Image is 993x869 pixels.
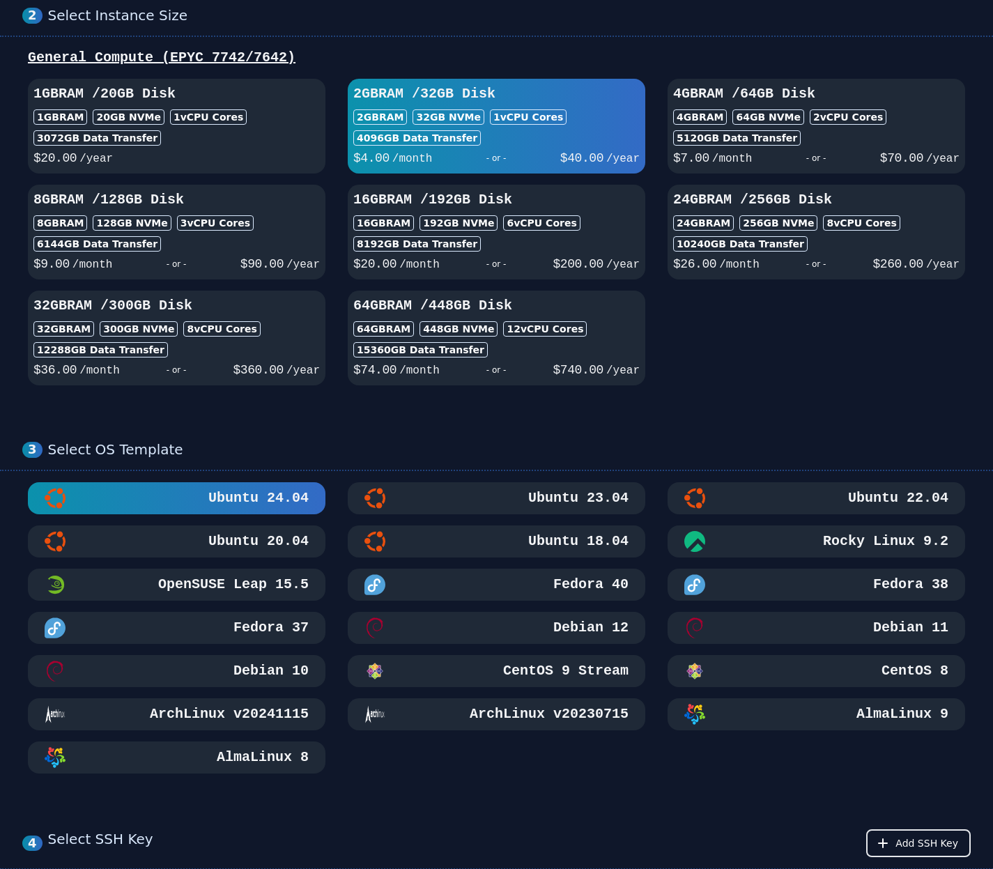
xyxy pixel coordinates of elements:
[48,441,971,459] div: Select OS Template
[353,236,481,252] div: 8192 GB Data Transfer
[760,254,873,274] div: - or -
[33,151,77,165] span: $ 20.00
[147,705,309,724] h3: ArchLinux v20241115
[79,364,120,377] span: /month
[28,525,325,557] button: Ubuntu 20.04Ubuntu 20.04
[879,661,948,681] h3: CentOS 8
[668,525,965,557] button: Rocky Linux 9.2Rocky Linux 9.2
[719,259,760,271] span: /month
[752,148,879,168] div: - or -
[820,532,948,551] h3: Rocky Linux 9.2
[33,236,161,252] div: 6144 GB Data Transfer
[348,482,645,514] button: Ubuntu 23.04Ubuntu 23.04
[684,704,705,725] img: AlmaLinux 9
[22,48,971,68] div: General Compute (EPYC 7742/7642)
[353,296,640,316] h3: 64GB RAM / 448 GB Disk
[28,79,325,174] button: 1GBRAM /20GB Disk1GBRAM20GB NVMe1vCPU Cores3072GB Data Transfer$20.00/year
[490,109,567,125] div: 1 vCPU Cores
[419,215,498,231] div: 192 GB NVMe
[33,190,320,210] h3: 8GB RAM / 128 GB Disk
[467,705,629,724] h3: ArchLinux v20230715
[364,704,385,725] img: ArchLinux v20230715
[45,747,66,768] img: AlmaLinux 8
[240,257,284,271] span: $ 90.00
[503,215,580,231] div: 6 vCPU Cores
[673,151,709,165] span: $ 7.00
[348,79,645,174] button: 2GBRAM /32GB Disk2GBRAM32GB NVMe1vCPU Cores4096GB Data Transfer$4.00/month- or -$40.00/year
[353,109,407,125] div: 2GB RAM
[33,257,70,271] span: $ 9.00
[72,259,113,271] span: /month
[286,364,320,377] span: /year
[399,259,440,271] span: /month
[348,655,645,687] button: CentOS 9 StreamCentOS 9 Stream
[33,296,320,316] h3: 32GB RAM / 300 GB Disk
[866,829,971,857] button: Add SSH Key
[500,661,629,681] h3: CentOS 9 Stream
[100,321,178,337] div: 300 GB NVMe
[364,661,385,682] img: CentOS 9 Stream
[33,321,94,337] div: 32GB RAM
[348,569,645,601] button: Fedora 40Fedora 40
[170,109,247,125] div: 1 vCPU Cores
[392,153,433,165] span: /month
[560,151,603,165] span: $ 40.00
[45,531,66,552] img: Ubuntu 20.04
[668,569,965,601] button: Fedora 38Fedora 38
[206,489,309,508] h3: Ubuntu 24.04
[93,215,171,231] div: 128 GB NVMe
[553,363,603,377] span: $ 740.00
[870,575,948,594] h3: Fedora 38
[33,363,77,377] span: $ 36.00
[673,236,808,252] div: 10240 GB Data Transfer
[364,617,385,638] img: Debian 12
[668,185,965,279] button: 24GBRAM /256GB Disk24GBRAM256GB NVMe8vCPU Cores10240GB Data Transfer$26.00/month- or -$260.00/year
[673,84,960,104] h3: 4GB RAM / 64 GB Disk
[155,575,309,594] h3: OpenSUSE Leap 15.5
[854,705,948,724] h3: AlmaLinux 9
[28,185,325,279] button: 8GBRAM /128GB Disk8GBRAM128GB NVMe3vCPU Cores6144GB Data Transfer$9.00/month- or -$90.00/year
[364,574,385,595] img: Fedora 40
[45,574,66,595] img: OpenSUSE Leap 15.5 Minimal
[880,151,923,165] span: $ 70.00
[673,109,727,125] div: 4GB RAM
[45,704,66,725] img: ArchLinux v20241115
[353,257,397,271] span: $ 20.00
[231,618,309,638] h3: Fedora 37
[353,190,640,210] h3: 16GB RAM / 192 GB Disk
[206,532,309,551] h3: Ubuntu 20.04
[353,363,397,377] span: $ 74.00
[348,612,645,644] button: Debian 12Debian 12
[48,829,153,857] div: Select SSH Key
[28,698,325,730] button: ArchLinux v20241115ArchLinux v20241115
[553,257,603,271] span: $ 200.00
[93,109,164,125] div: 20 GB NVMe
[525,532,629,551] h3: Ubuntu 18.04
[353,130,481,146] div: 4096 GB Data Transfer
[28,612,325,644] button: Fedora 37Fedora 37
[28,569,325,601] button: OpenSUSE Leap 15.5 MinimalOpenSUSE Leap 15.5
[353,84,640,104] h3: 2GB RAM / 32 GB Disk
[845,489,948,508] h3: Ubuntu 22.04
[33,215,87,231] div: 8GB RAM
[348,291,645,385] button: 64GBRAM /448GB Disk64GBRAM448GB NVMe12vCPU Cores15360GB Data Transfer$74.00/month- or -$740.00/year
[503,321,587,337] div: 12 vCPU Cores
[668,655,965,687] button: CentOS 8CentOS 8
[28,655,325,687] button: Debian 10Debian 10
[668,482,965,514] button: Ubuntu 22.04Ubuntu 22.04
[28,291,325,385] button: 32GBRAM /300GB Disk32GBRAM300GB NVMe8vCPU Cores12288GB Data Transfer$36.00/month- or -$360.00/year
[668,79,965,174] button: 4GBRAM /64GB Disk4GBRAM64GB NVMe2vCPU Cores5120GB Data Transfer$7.00/month- or -$70.00/year
[525,489,629,508] h3: Ubuntu 23.04
[79,153,113,165] span: /year
[684,488,705,509] img: Ubuntu 22.04
[739,215,817,231] div: 256 GB NVMe
[606,153,640,165] span: /year
[353,151,390,165] span: $ 4.00
[22,836,43,852] div: 4
[668,698,965,730] button: AlmaLinux 9AlmaLinux 9
[28,741,325,774] button: AlmaLinux 8AlmaLinux 8
[33,109,87,125] div: 1GB RAM
[28,482,325,514] button: Ubuntu 24.04Ubuntu 24.04
[399,364,440,377] span: /month
[45,488,66,509] img: Ubuntu 24.04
